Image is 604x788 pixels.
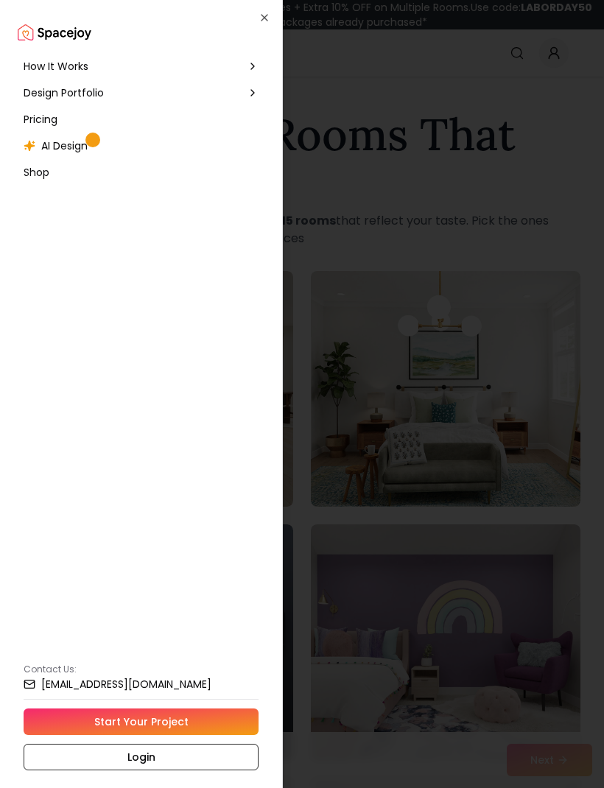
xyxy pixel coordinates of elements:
small: [EMAIL_ADDRESS][DOMAIN_NAME] [41,679,211,689]
span: How It Works [24,59,88,74]
span: AI Design [41,138,88,153]
span: Shop [24,165,49,180]
span: Pricing [24,112,57,127]
span: Design Portfolio [24,85,104,100]
a: [EMAIL_ADDRESS][DOMAIN_NAME] [24,678,259,690]
img: Spacejoy Logo [18,18,91,47]
a: Login [24,744,259,770]
a: Spacejoy [18,18,91,47]
a: Start Your Project [24,708,259,735]
p: Contact Us: [24,664,259,675]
